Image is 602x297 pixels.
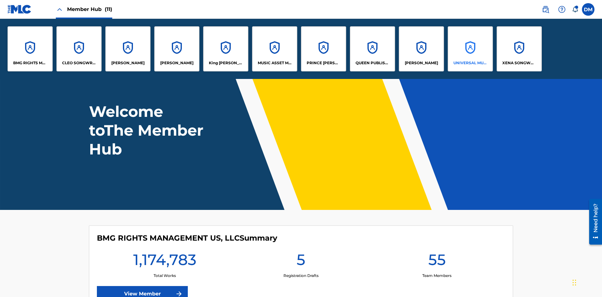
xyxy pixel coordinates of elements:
div: User Menu [582,3,594,16]
iframe: Chat Widget [571,267,602,297]
a: Accounts[PERSON_NAME] [105,26,150,71]
h4: BMG RIGHTS MANAGEMENT US, LLC [97,233,277,243]
a: AccountsMUSIC ASSET MANAGEMENT (MAM) [252,26,297,71]
a: AccountsCLEO SONGWRITER [56,26,102,71]
a: Public Search [539,3,552,16]
span: Member Hub [67,6,112,13]
p: XENA SONGWRITER [502,60,536,66]
a: Accounts[PERSON_NAME] [154,26,199,71]
img: Close [56,6,63,13]
p: PRINCE MCTESTERSON [307,60,341,66]
img: search [542,6,549,13]
p: RONALD MCTESTERSON [405,60,438,66]
p: QUEEN PUBLISHA [356,60,390,66]
img: MLC Logo [8,5,32,14]
p: CLEO SONGWRITER [62,60,96,66]
p: ELVIS COSTELLO [111,60,145,66]
img: help [558,6,566,13]
p: Registration Drafts [283,273,319,279]
a: AccountsKing [PERSON_NAME] [203,26,248,71]
h1: Welcome to The Member Hub [89,102,206,159]
iframe: Resource Center [584,196,602,248]
p: UNIVERSAL MUSIC PUB GROUP [453,60,488,66]
p: Team Members [422,273,451,279]
div: Notifications [572,6,578,13]
div: Drag [573,273,576,292]
h1: 1,174,783 [133,250,196,273]
a: AccountsUNIVERSAL MUSIC PUB GROUP [448,26,493,71]
div: Help [556,3,568,16]
p: King McTesterson [209,60,243,66]
p: EYAMA MCSINGER [160,60,193,66]
p: MUSIC ASSET MANAGEMENT (MAM) [258,60,292,66]
a: AccountsQUEEN PUBLISHA [350,26,395,71]
a: AccountsPRINCE [PERSON_NAME] [301,26,346,71]
span: (11) [105,6,112,12]
p: BMG RIGHTS MANAGEMENT US, LLC [13,60,47,66]
a: Accounts[PERSON_NAME] [399,26,444,71]
a: AccountsBMG RIGHTS MANAGEMENT US, LLC [8,26,53,71]
h1: 5 [297,250,305,273]
a: AccountsXENA SONGWRITER [497,26,542,71]
p: Total Works [154,273,176,279]
h1: 55 [428,250,446,273]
